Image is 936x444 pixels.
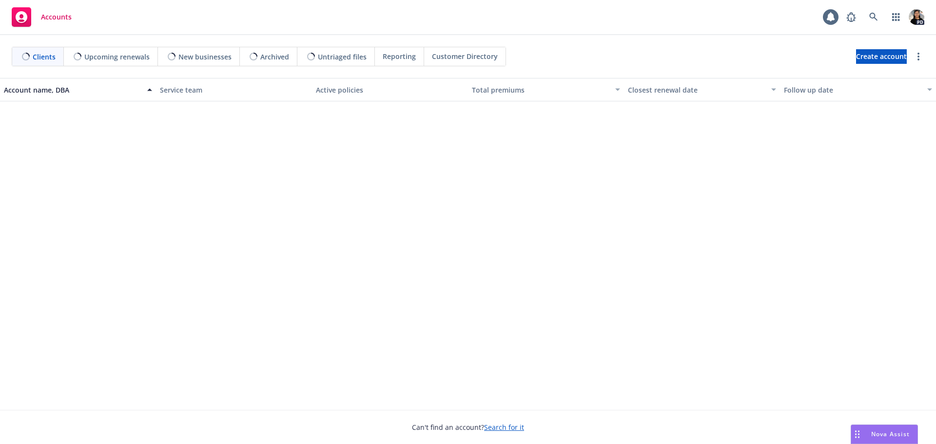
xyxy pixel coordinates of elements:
[160,85,308,95] div: Service team
[432,51,498,61] span: Customer Directory
[628,85,765,95] div: Closest renewal date
[4,85,141,95] div: Account name, DBA
[851,425,863,444] div: Drag to move
[156,78,312,101] button: Service team
[84,52,150,62] span: Upcoming renewals
[468,78,624,101] button: Total premiums
[780,78,936,101] button: Follow up date
[784,85,921,95] div: Follow up date
[41,13,72,21] span: Accounts
[624,78,780,101] button: Closest renewal date
[856,49,907,64] a: Create account
[871,430,910,438] span: Nova Assist
[318,52,367,62] span: Untriaged files
[886,7,906,27] a: Switch app
[909,9,924,25] img: photo
[841,7,861,27] a: Report a Bug
[178,52,232,62] span: New businesses
[472,85,609,95] div: Total premiums
[33,52,56,62] span: Clients
[484,423,524,432] a: Search for it
[851,425,918,444] button: Nova Assist
[8,3,76,31] a: Accounts
[383,51,416,61] span: Reporting
[312,78,468,101] button: Active policies
[412,422,524,432] span: Can't find an account?
[864,7,883,27] a: Search
[316,85,464,95] div: Active policies
[913,51,924,62] a: more
[856,47,907,66] span: Create account
[260,52,289,62] span: Archived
